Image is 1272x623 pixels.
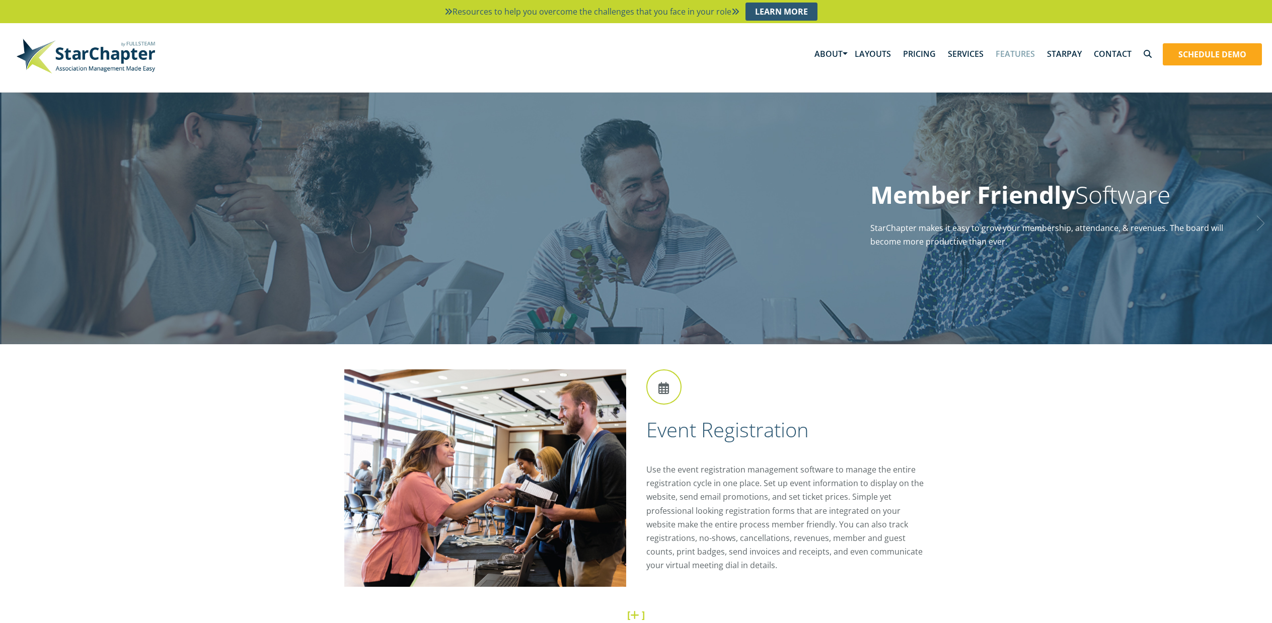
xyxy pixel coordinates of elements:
p: StarChapter makes it easy to grow your membership, attendance, & revenues. The board will become ... [870,221,1249,249]
a: Contact [1088,38,1138,69]
a: Schedule Demo [1163,44,1261,65]
a: Next [1257,208,1272,233]
strong: ] [642,608,645,621]
li: Resources to help you overcome the challenges that you face in your role [439,3,822,21]
p: Use the event registration management software to manage the entire registration cycle in one pla... [646,463,928,573]
h2: Event Registration [646,417,928,443]
h1: Software [870,180,1249,209]
strong: [ [627,608,630,621]
a: Layouts [849,38,897,69]
a: Learn More [745,3,817,21]
strong: Member Friendly [870,178,1075,211]
a: Features [990,38,1041,69]
img: StarChapter-with-Tagline-Main-500.jpg [10,33,161,79]
a: StarPay [1041,38,1088,69]
a: About [808,38,849,69]
a: Services [942,38,990,69]
a: Pricing [897,38,942,69]
img: Event Registration [344,369,626,587]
